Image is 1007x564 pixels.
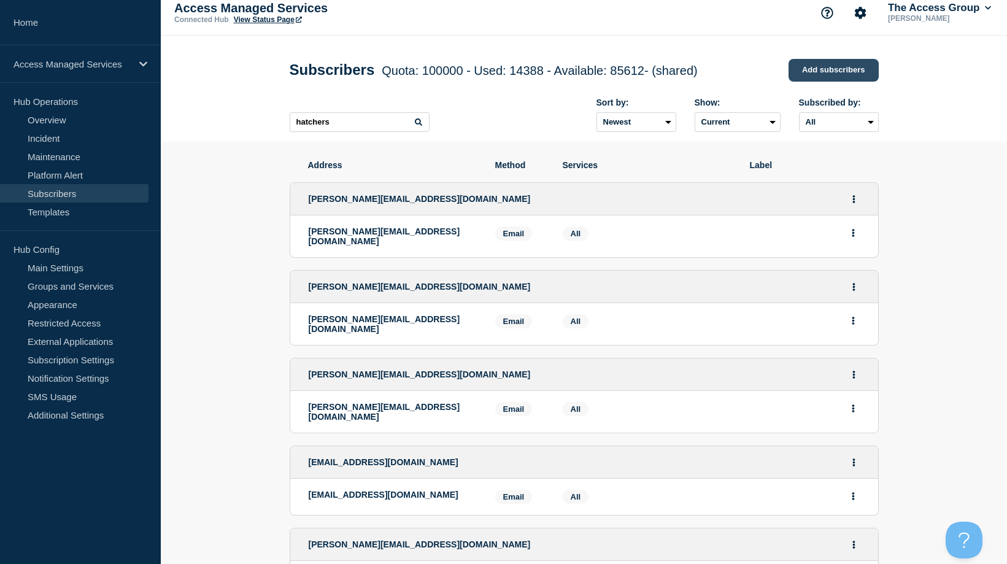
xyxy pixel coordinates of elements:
[290,112,430,132] input: Search subscribers
[382,64,697,77] span: Quota: 100000 - Used: 14388 - Available: 85612 - (shared)
[885,14,993,23] p: [PERSON_NAME]
[309,490,477,500] p: [EMAIL_ADDRESS][DOMAIN_NAME]
[571,317,581,326] span: All
[846,535,862,554] button: Actions
[846,487,861,506] button: Actions
[309,539,531,549] span: [PERSON_NAME][EMAIL_ADDRESS][DOMAIN_NAME]
[789,59,879,82] a: Add subscribers
[495,314,533,328] span: Email
[290,61,698,79] h1: Subscribers
[799,98,879,107] div: Subscribed by:
[309,226,477,246] p: [PERSON_NAME][EMAIL_ADDRESS][DOMAIN_NAME]
[308,160,477,170] span: Address
[695,98,781,107] div: Show:
[309,314,477,334] p: [PERSON_NAME][EMAIL_ADDRESS][DOMAIN_NAME]
[234,15,302,24] a: View Status Page
[495,226,533,241] span: Email
[571,229,581,238] span: All
[174,1,420,15] p: Access Managed Services
[885,2,993,14] button: The Access Group
[309,402,477,422] p: [PERSON_NAME][EMAIL_ADDRESS][DOMAIN_NAME]
[309,282,531,292] span: [PERSON_NAME][EMAIL_ADDRESS][DOMAIN_NAME]
[750,160,860,170] span: Label
[799,112,879,132] select: Subscribed by
[846,190,862,209] button: Actions
[174,15,229,24] p: Connected Hub
[495,160,544,170] span: Method
[596,98,676,107] div: Sort by:
[846,223,861,242] button: Actions
[846,399,861,418] button: Actions
[571,492,581,501] span: All
[309,369,531,379] span: [PERSON_NAME][EMAIL_ADDRESS][DOMAIN_NAME]
[563,160,731,170] span: Services
[596,112,676,132] select: Sort by
[309,457,458,467] span: [EMAIL_ADDRESS][DOMAIN_NAME]
[846,277,862,296] button: Actions
[695,112,781,132] select: Deleted
[571,404,581,414] span: All
[14,59,131,69] p: Access Managed Services
[495,490,533,504] span: Email
[495,402,533,416] span: Email
[309,194,531,204] span: [PERSON_NAME][EMAIL_ADDRESS][DOMAIN_NAME]
[846,453,862,472] button: Actions
[946,522,982,558] iframe: Help Scout Beacon - Open
[846,311,861,330] button: Actions
[846,365,862,384] button: Actions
